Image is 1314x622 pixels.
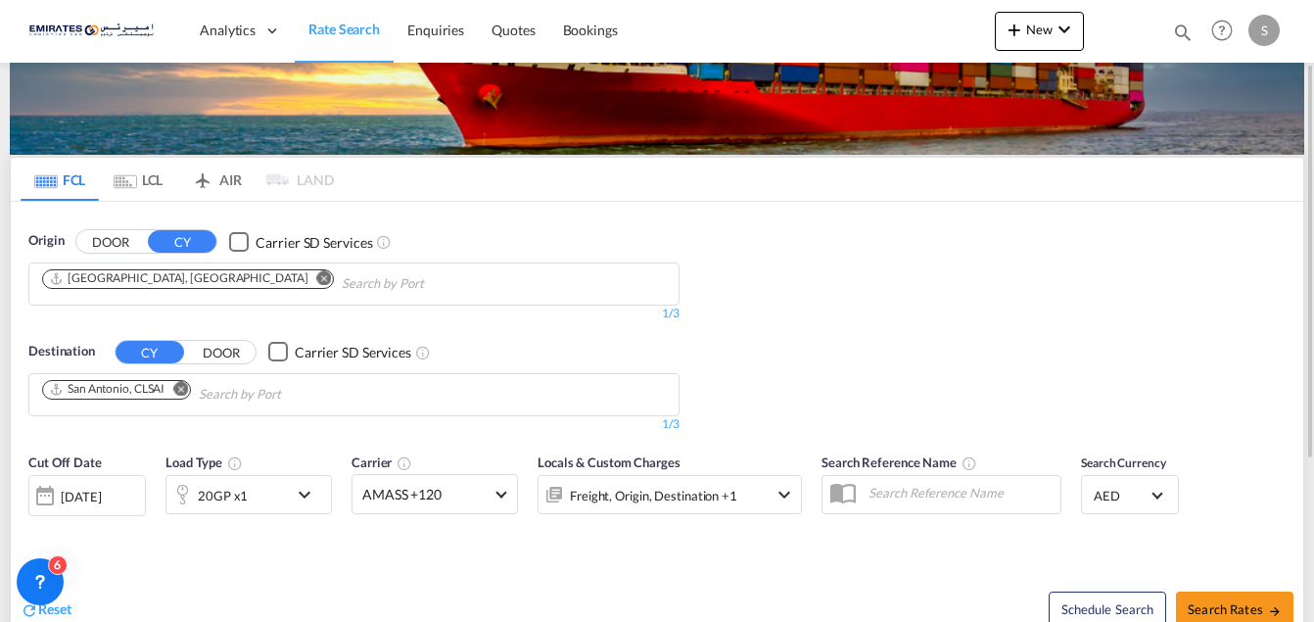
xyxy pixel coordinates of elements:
[1081,455,1166,470] span: Search Currency
[1172,22,1194,51] div: icon-magnify
[177,158,256,201] md-tab-item: AIR
[1248,15,1280,46] div: S
[28,455,102,470] span: Cut Off Date
[1172,22,1194,43] md-icon: icon-magnify
[1205,14,1248,49] div: Help
[492,22,535,38] span: Quotes
[1268,604,1282,618] md-icon: icon-arrow-right
[1188,601,1282,617] span: Search Rates
[49,381,168,398] div: Press delete to remove this chip.
[1092,481,1168,509] md-select: Select Currency: د.إ AEDUnited Arab Emirates Dirham
[538,455,680,470] span: Locals & Custom Charges
[995,12,1084,51] button: icon-plus 400-fgNewicon-chevron-down
[1003,18,1026,41] md-icon: icon-plus 400-fg
[28,475,146,516] div: [DATE]
[21,158,334,201] md-pagination-wrapper: Use the left and right arrow keys to navigate between tabs
[99,158,177,201] md-tab-item: LCL
[49,270,311,287] div: Press delete to remove this chip.
[148,230,216,253] button: CY
[21,599,71,621] div: icon-refreshReset
[1205,14,1239,47] span: Help
[187,341,256,363] button: DOOR
[200,21,256,40] span: Analytics
[293,483,326,506] md-icon: icon-chevron-down
[28,342,95,361] span: Destination
[49,381,164,398] div: San Antonio, CLSAI
[268,342,411,362] md-checkbox: Checkbox No Ink
[295,343,411,362] div: Carrier SD Services
[773,483,796,506] md-icon: icon-chevron-down
[191,168,214,183] md-icon: icon-airplane
[962,455,977,471] md-icon: Your search will be saved by the below given name
[570,482,737,509] div: Freight Origin Destination Factory Stuffing
[28,514,43,541] md-datepicker: Select
[407,22,464,38] span: Enquiries
[28,231,64,251] span: Origin
[256,233,372,253] div: Carrier SD Services
[1003,22,1076,37] span: New
[38,600,71,617] span: Reset
[198,482,248,509] div: 20GP x1
[415,345,431,360] md-icon: Unchecked: Search for CY (Container Yard) services for all selected carriers.Checked : Search for...
[859,478,1060,507] input: Search Reference Name
[49,270,307,287] div: Jebel Ali, AEJEA
[821,455,977,470] span: Search Reference Name
[1053,18,1076,41] md-icon: icon-chevron-down
[39,263,536,300] md-chips-wrap: Chips container. Use arrow keys to select chips.
[61,488,101,505] div: [DATE]
[397,455,412,471] md-icon: The selected Trucker/Carrierwill be displayed in the rate results If the rates are from another f...
[227,455,243,471] md-icon: icon-information-outline
[308,21,380,37] span: Rate Search
[563,22,618,38] span: Bookings
[342,268,528,300] input: Chips input.
[199,379,385,410] input: Chips input.
[1094,487,1149,504] span: AED
[116,341,184,363] button: CY
[76,230,145,253] button: DOOR
[28,416,680,433] div: 1/3
[21,158,99,201] md-tab-item: FCL
[376,234,392,250] md-icon: Unchecked: Search for CY (Container Yard) services for all selected carriers.Checked : Search for...
[39,374,393,410] md-chips-wrap: Chips container. Use arrow keys to select chips.
[29,9,162,53] img: c67187802a5a11ec94275b5db69a26e6.png
[352,455,412,470] span: Carrier
[362,485,490,504] span: AMASS +120
[21,601,38,619] md-icon: icon-refresh
[229,231,372,252] md-checkbox: Checkbox No Ink
[28,306,680,322] div: 1/3
[165,475,332,514] div: 20GP x1icon-chevron-down
[165,455,243,470] span: Load Type
[304,270,333,290] button: Remove
[538,475,802,514] div: Freight Origin Destination Factory Stuffingicon-chevron-down
[161,381,190,401] button: Remove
